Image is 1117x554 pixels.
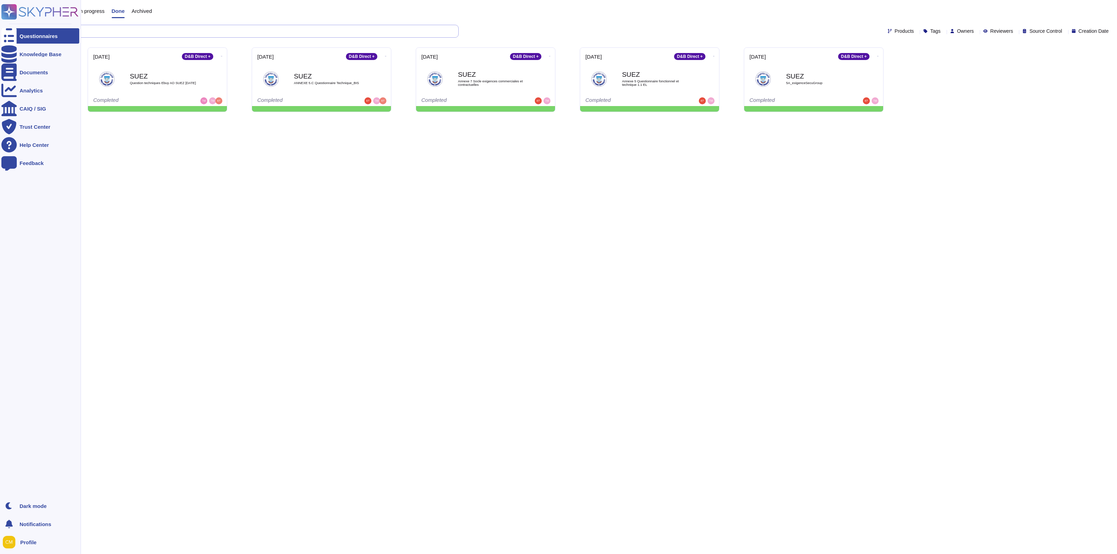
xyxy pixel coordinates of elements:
a: Analytics [1,83,79,98]
span: Annexe 5 Questionnaire fonctionnel et technique 1.1 EL [622,80,692,86]
span: 5A_exigenceSecuGroup [786,81,856,85]
a: Knowledge Base [1,46,79,62]
span: Creation Date [1079,29,1109,33]
a: CAIQ / SIG [1,101,79,116]
div: CAIQ / SIG [20,106,46,111]
span: [DATE] [749,54,766,59]
div: Help Center [20,142,49,148]
b: SUEZ [130,73,200,80]
div: Trust Center [20,124,50,129]
div: Completed [257,97,343,104]
span: Archived [132,8,152,14]
span: Annexe 7 Socle exigences commerciales et contractuelles [458,80,528,86]
span: Question techniques Ebuy AO SUEZ [DATE] [130,81,200,85]
img: Logo [591,70,608,88]
input: Search by keywords [28,25,451,37]
a: Documents [1,65,79,80]
img: user [215,97,222,104]
img: Logo [98,70,116,88]
img: user [373,97,380,104]
img: user [708,97,715,104]
div: D&B Direct + [838,53,870,60]
div: Feedback [20,160,44,166]
a: Trust Center [1,119,79,134]
img: user [543,97,550,104]
span: Products [895,29,914,33]
span: [DATE] [421,54,438,59]
b: SUEZ [458,71,528,78]
img: user [3,536,15,548]
button: user [1,534,20,550]
div: Knowledge Base [20,52,61,57]
img: user [209,97,216,104]
a: Questionnaires [1,28,79,44]
b: SUEZ [294,73,364,80]
img: Logo [262,70,280,88]
span: [DATE] [585,54,602,59]
div: Completed [749,97,835,104]
div: D&B Direct + [674,53,705,60]
span: ANNEXE 5.C Questionnaire Technique_BIS [294,81,364,85]
span: Source Control [1029,29,1062,33]
span: Tags [930,29,941,33]
img: user [699,97,706,104]
img: user [535,97,542,104]
div: D&B Direct + [182,53,213,60]
img: user [379,97,386,104]
span: Profile [20,540,37,545]
div: D&B Direct + [510,53,541,60]
span: Done [112,8,125,14]
b: SUEZ [622,71,692,78]
span: Owners [957,29,974,33]
div: Completed [93,97,179,104]
img: user [863,97,870,104]
img: Logo [427,70,444,88]
span: Reviewers [990,29,1013,33]
div: Dark mode [20,503,47,509]
div: Completed [421,97,507,104]
img: user [200,97,207,104]
b: SUEZ [786,73,856,80]
img: Logo [755,70,772,88]
span: In progress [78,8,104,14]
a: Help Center [1,137,79,152]
img: user [872,97,879,104]
span: [DATE] [93,54,110,59]
div: Questionnaires [20,33,58,39]
img: user [364,97,371,104]
div: Completed [585,97,671,104]
span: Notifications [20,522,51,527]
div: D&B Direct + [346,53,377,60]
div: Analytics [20,88,43,93]
div: Documents [20,70,48,75]
a: Feedback [1,155,79,171]
span: [DATE] [257,54,274,59]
